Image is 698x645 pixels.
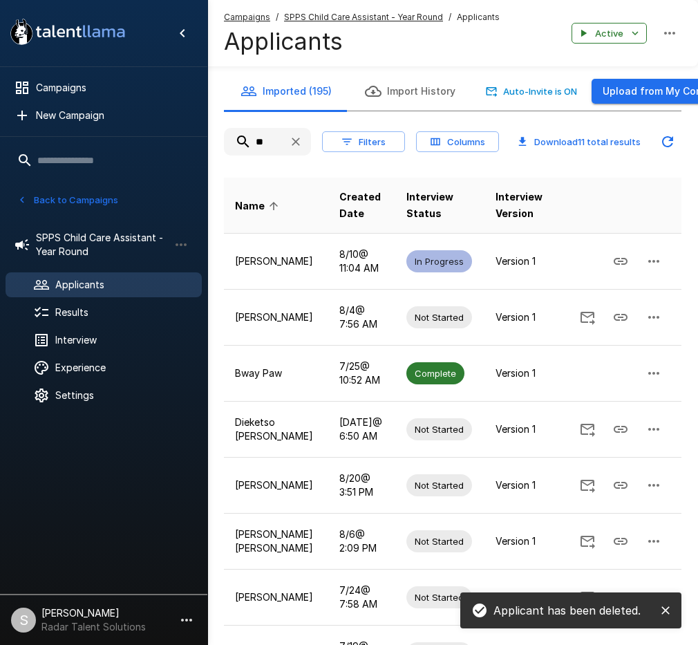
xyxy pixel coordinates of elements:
[235,590,317,604] p: [PERSON_NAME]
[496,254,545,268] p: Version 1
[328,402,395,458] td: [DATE] @ 6:50 AM
[235,527,317,555] p: [PERSON_NAME] [PERSON_NAME]
[655,600,676,621] button: close
[235,310,317,324] p: [PERSON_NAME]
[571,534,604,546] span: Send Invitation
[328,346,395,402] td: 7/25 @ 10:52 AM
[224,27,500,56] h4: Applicants
[224,12,270,22] u: Campaigns
[348,72,472,111] button: Import History
[339,189,384,222] span: Created Date
[604,310,637,322] span: Copy Interview Link
[496,534,545,548] p: Version 1
[406,535,472,548] span: Not Started
[328,458,395,514] td: 8/20 @ 3:51 PM
[406,189,473,222] span: Interview Status
[235,478,317,492] p: [PERSON_NAME]
[224,72,348,111] button: Imported (195)
[406,423,472,436] span: Not Started
[483,81,581,102] button: Auto-Invite is ON
[571,310,604,322] span: Send Invitation
[235,198,283,214] span: Name
[493,602,641,619] p: Applicant has been deleted.
[235,415,317,443] p: Dieketso [PERSON_NAME]
[406,311,472,324] span: Not Started
[496,189,545,222] span: Interview Version
[457,10,500,24] span: Applicants
[235,254,317,268] p: [PERSON_NAME]
[571,422,604,434] span: Send Invitation
[604,534,637,546] span: Copy Interview Link
[328,234,395,290] td: 8/10 @ 11:04 AM
[406,255,472,268] span: In Progress
[235,366,317,380] p: Bway Paw
[416,131,499,153] button: Columns
[572,23,647,44] button: Active
[604,254,637,266] span: Copy Interview Link
[496,366,545,380] p: Version 1
[328,570,395,626] td: 7/24 @ 7:58 AM
[406,479,472,492] span: Not Started
[406,591,472,604] span: Not Started
[406,367,464,380] span: Complete
[496,590,545,604] p: Version 1
[496,422,545,436] p: Version 1
[510,131,648,153] button: Download11 total results
[284,12,443,22] u: SPPS Child Care Assistant - Year Round
[496,310,545,324] p: Version 1
[496,478,545,492] p: Version 1
[654,128,681,156] button: Updated Today - 12:24 PM
[328,514,395,570] td: 8/6 @ 2:09 PM
[322,131,405,153] button: Filters
[328,290,395,346] td: 8/4 @ 7:56 AM
[571,590,604,602] span: Send Invitation
[604,422,637,434] span: Copy Interview Link
[571,478,604,490] span: Send Invitation
[276,10,279,24] span: /
[604,478,637,490] span: Copy Interview Link
[604,590,637,602] span: Copy Interview Link
[449,10,451,24] span: /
